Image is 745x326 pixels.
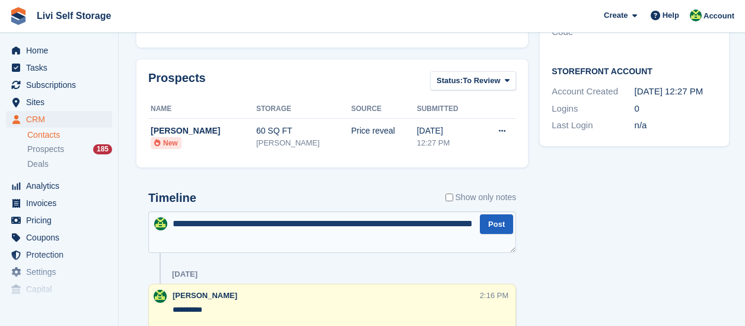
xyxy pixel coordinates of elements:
[27,143,112,156] a: Prospects 185
[604,10,628,21] span: Create
[6,281,112,297] a: menu
[26,246,97,263] span: Protection
[148,71,206,93] h2: Prospects
[635,102,717,116] div: 0
[463,75,500,87] span: To Review
[437,75,463,87] span: Status:
[173,291,237,300] span: [PERSON_NAME]
[690,10,702,21] img: Alex Handyside
[351,125,417,137] div: Price reveal
[635,119,717,132] div: n/a
[552,85,634,99] div: Account Created
[148,100,256,119] th: Name
[26,94,97,110] span: Sites
[27,159,49,170] span: Deals
[6,94,112,110] a: menu
[26,111,97,128] span: CRM
[148,191,196,205] h2: Timeline
[6,195,112,211] a: menu
[663,10,679,21] span: Help
[417,125,479,137] div: [DATE]
[417,100,479,119] th: Submitted
[480,214,513,234] button: Post
[445,191,517,204] label: Show only notes
[27,129,112,141] a: Contacts
[27,158,112,170] a: Deals
[256,137,351,149] div: [PERSON_NAME]
[480,290,508,301] div: 2:16 PM
[26,178,97,194] span: Analytics
[351,100,417,119] th: Source
[6,229,112,246] a: menu
[256,125,351,137] div: 60 SQ FT
[26,42,97,59] span: Home
[552,102,634,116] div: Logins
[552,65,717,77] h2: Storefront Account
[703,10,734,22] span: Account
[172,270,198,279] div: [DATE]
[256,100,351,119] th: Storage
[430,71,516,91] button: Status: To Review
[6,59,112,76] a: menu
[635,85,717,99] div: [DATE] 12:27 PM
[6,111,112,128] a: menu
[6,178,112,194] a: menu
[26,281,97,297] span: Capital
[26,59,97,76] span: Tasks
[154,217,167,230] img: Alex Handyside
[6,77,112,93] a: menu
[154,290,167,303] img: Alex Handyside
[151,137,182,149] li: New
[27,144,64,155] span: Prospects
[151,125,256,137] div: [PERSON_NAME]
[417,137,479,149] div: 12:27 PM
[26,195,97,211] span: Invoices
[26,77,97,93] span: Subscriptions
[445,191,453,204] input: Show only notes
[26,212,97,229] span: Pricing
[6,212,112,229] a: menu
[6,264,112,280] a: menu
[6,246,112,263] a: menu
[6,42,112,59] a: menu
[26,229,97,246] span: Coupons
[93,144,112,154] div: 185
[32,6,116,26] a: Livi Self Storage
[9,7,27,25] img: stora-icon-8386f47178a22dfd0bd8f6a31ec36ba5ce8667c1dd55bd0f319d3a0aa187defe.svg
[26,264,97,280] span: Settings
[552,119,634,132] div: Last Login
